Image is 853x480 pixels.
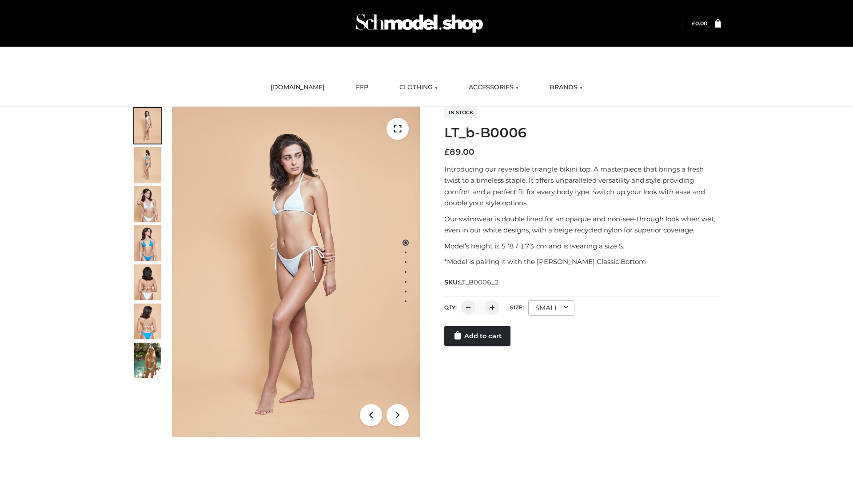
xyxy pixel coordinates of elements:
[134,225,161,261] img: ArielClassicBikiniTop_CloudNine_AzureSky_OW114ECO_4-scaled.jpg
[264,78,331,97] a: [DOMAIN_NAME]
[349,78,375,97] a: FFP
[692,20,695,27] span: £
[444,213,721,236] p: Our swimwear is double lined for an opaque and non-see-through look when wet, even in our white d...
[444,304,457,311] label: QTY:
[459,278,499,286] span: LT_B0006_2
[444,107,478,118] span: In stock
[444,256,721,268] p: *Model is pairing it with the [PERSON_NAME] Classic Bottom
[692,20,707,27] bdi: 0.00
[444,125,721,141] h1: LT_b-B0006
[444,147,450,157] span: £
[134,108,161,144] img: ArielClassicBikiniTop_CloudNine_AzureSky_OW114ECO_1-scaled.jpg
[134,147,161,183] img: ArielClassicBikiniTop_CloudNine_AzureSky_OW114ECO_2-scaled.jpg
[444,240,721,252] p: Model’s height is 5 ‘8 / 173 cm and is wearing a size S.
[353,6,486,41] img: Schmodel Admin 964
[444,277,500,288] span: SKU:
[134,304,161,339] img: ArielClassicBikiniTop_CloudNine_AzureSky_OW114ECO_8-scaled.jpg
[172,107,420,437] img: LT_b-B0006
[134,343,161,378] img: Arieltop_CloudNine_AzureSky2.jpg
[393,78,444,97] a: CLOTHING
[444,164,721,209] p: Introducing our reversible triangle bikini top. A masterpiece that brings a fresh twist to a time...
[692,20,707,27] a: £0.00
[444,326,510,346] a: Add to cart
[528,300,574,316] div: SMALL
[444,147,474,157] bdi: 89.00
[510,304,524,311] label: Size:
[543,78,589,97] a: BRANDS
[134,186,161,222] img: ArielClassicBikiniTop_CloudNine_AzureSky_OW114ECO_3-scaled.jpg
[462,78,525,97] a: ACCESSORIES
[134,264,161,300] img: ArielClassicBikiniTop_CloudNine_AzureSky_OW114ECO_7-scaled.jpg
